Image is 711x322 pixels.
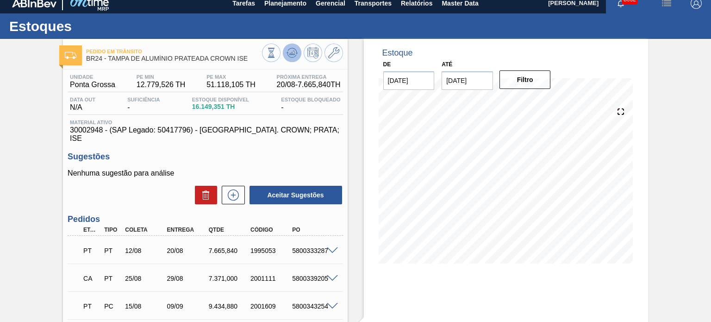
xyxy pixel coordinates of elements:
[123,227,168,233] div: Coleta
[281,97,340,102] span: Estoque Bloqueado
[290,303,336,310] div: 5800343254
[304,44,322,62] button: Programar Estoque
[86,49,262,54] span: Pedido em Trânsito
[68,97,98,112] div: N/A
[248,275,294,282] div: 2001111
[70,97,95,102] span: Data out
[206,74,256,80] span: PE MAX
[290,275,336,282] div: 5800339205
[81,227,102,233] div: Etapa
[499,70,551,89] button: Filtro
[262,44,281,62] button: Visão Geral dos Estoques
[279,97,343,112] div: -
[382,48,413,58] div: Estoque
[81,296,102,316] div: Pedido em Trânsito
[68,169,343,177] p: Nenhuma sugestão para análise
[65,52,76,59] img: Ícone
[165,227,211,233] div: Entrega
[70,81,115,89] span: Ponta Grossa
[102,275,123,282] div: Pedido de Transferência
[70,120,340,125] span: Material ativo
[123,275,168,282] div: 25/08/2025
[217,186,245,204] div: Nova sugestão
[83,303,100,310] p: PT
[137,74,186,80] span: PE MIN
[192,103,249,110] span: 16.149,351 TH
[102,227,123,233] div: Tipo
[245,185,343,205] div: Aceitar Sugestões
[123,303,168,310] div: 15/08/2025
[70,74,115,80] span: Unidade
[86,55,262,62] span: BR24 - TAMPA DE ALUMÍNIO PRATEADA CROWN ISE
[81,268,102,289] div: Cancelado
[248,303,294,310] div: 2001609
[165,247,211,254] div: 20/08/2025
[68,215,343,224] h3: Pedidos
[165,275,211,282] div: 29/08/2025
[206,303,252,310] div: 9.434,880
[442,71,493,90] input: dd/mm/yyyy
[290,247,336,254] div: 5800333287
[81,240,102,261] div: Pedido em Trânsito
[83,275,100,282] p: CA
[290,227,336,233] div: PO
[249,186,342,204] button: Aceitar Sugestões
[277,81,341,89] span: 20/08 - 7.665,840 TH
[324,44,343,62] button: Ir ao Master Data / Geral
[102,247,123,254] div: Pedido de Transferência
[248,247,294,254] div: 1995053
[277,74,341,80] span: Próxima Entrega
[206,275,252,282] div: 7.371,000
[248,227,294,233] div: Código
[190,186,217,204] div: Excluir Sugestões
[206,81,256,89] span: 51.118,105 TH
[283,44,301,62] button: Atualizar Gráfico
[127,97,160,102] span: Suficiência
[383,61,391,68] label: De
[137,81,186,89] span: 12.779,526 TH
[383,71,435,90] input: dd/mm/yyyy
[102,303,123,310] div: Pedido de Compra
[83,247,100,254] p: PT
[206,247,252,254] div: 7.665,840
[123,247,168,254] div: 12/08/2025
[206,227,252,233] div: Qtde
[165,303,211,310] div: 09/09/2025
[442,61,452,68] label: Até
[125,97,162,112] div: -
[9,21,174,32] h1: Estoques
[192,97,249,102] span: Estoque Disponível
[68,152,343,162] h3: Sugestões
[70,126,340,143] span: 30002948 - (SAP Legado: 50417796) - [GEOGRAPHIC_DATA]. CROWN; PRATA; ISE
